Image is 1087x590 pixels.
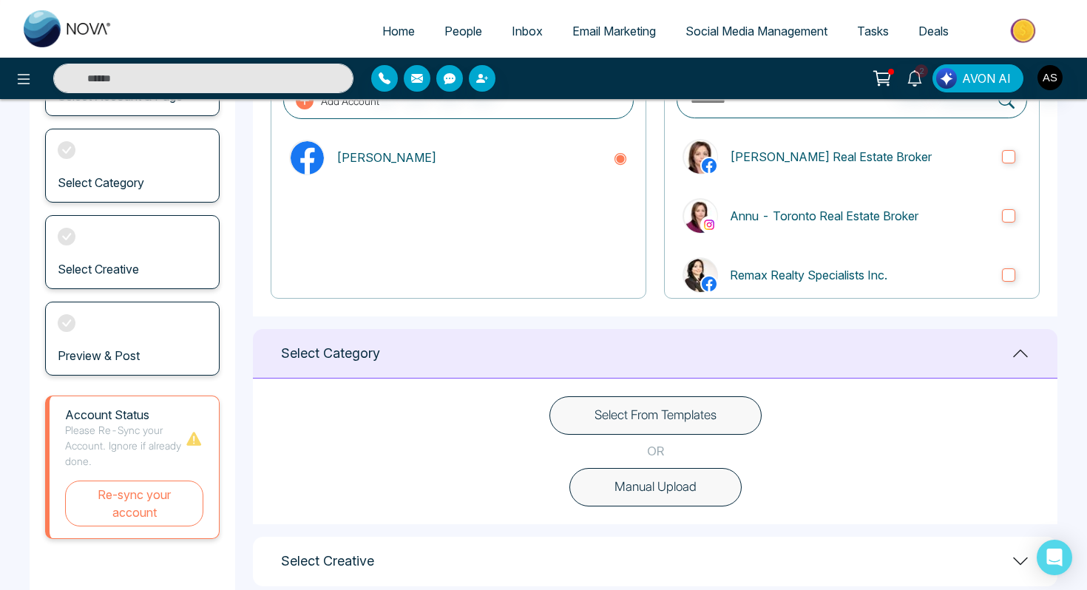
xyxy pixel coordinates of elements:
[684,200,717,233] img: Annu - Toronto Real Estate Broker
[65,408,185,422] h1: Account Status
[58,176,144,190] h3: Select Category
[281,553,374,569] h1: Select Creative
[497,17,558,45] a: Inbox
[915,64,928,78] span: 2
[647,442,664,461] p: OR
[336,149,601,166] p: [PERSON_NAME]
[971,14,1078,47] img: Market-place.gif
[549,396,762,435] button: Select From Templates
[842,17,904,45] a: Tasks
[65,422,185,469] p: Please Re-Sync your Account. Ignore if already done.
[1002,150,1015,163] input: Annu Sharma Real Estate Broker[PERSON_NAME] Real Estate Broker
[444,24,482,38] span: People
[671,17,842,45] a: Social Media Management
[558,17,671,45] a: Email Marketing
[24,10,112,47] img: Nova CRM Logo
[1037,65,1063,90] img: User Avatar
[730,207,990,225] p: Annu - Toronto Real Estate Broker
[65,481,203,526] button: Re-sync your account
[281,345,380,362] h1: Select Category
[1037,540,1072,575] div: Open Intercom Messenger
[572,24,656,38] span: Email Marketing
[685,24,827,38] span: Social Media Management
[1002,209,1015,223] input: instagramAnnu - Toronto Real Estate BrokerAnnu - Toronto Real Estate Broker
[283,82,634,119] button: Add Account
[702,217,717,232] img: instagram
[569,468,742,506] button: Manual Upload
[730,148,990,166] p: [PERSON_NAME] Real Estate Broker
[58,262,139,277] h3: Select Creative
[368,17,430,45] a: Home
[1002,268,1015,282] input: Remax Realty Specialists Inc.Remax Realty Specialists Inc.
[684,259,717,292] img: Remax Realty Specialists Inc.
[321,93,379,109] p: Add Account
[58,349,140,363] h3: Preview & Post
[897,64,932,90] a: 2
[382,24,415,38] span: Home
[932,64,1023,92] button: AVON AI
[857,24,889,38] span: Tasks
[962,69,1011,87] span: AVON AI
[904,17,964,45] a: Deals
[430,17,497,45] a: People
[684,140,717,174] img: Annu Sharma Real Estate Broker
[936,68,957,89] img: Lead Flow
[730,266,990,284] p: Remax Realty Specialists Inc.
[918,24,949,38] span: Deals
[512,24,543,38] span: Inbox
